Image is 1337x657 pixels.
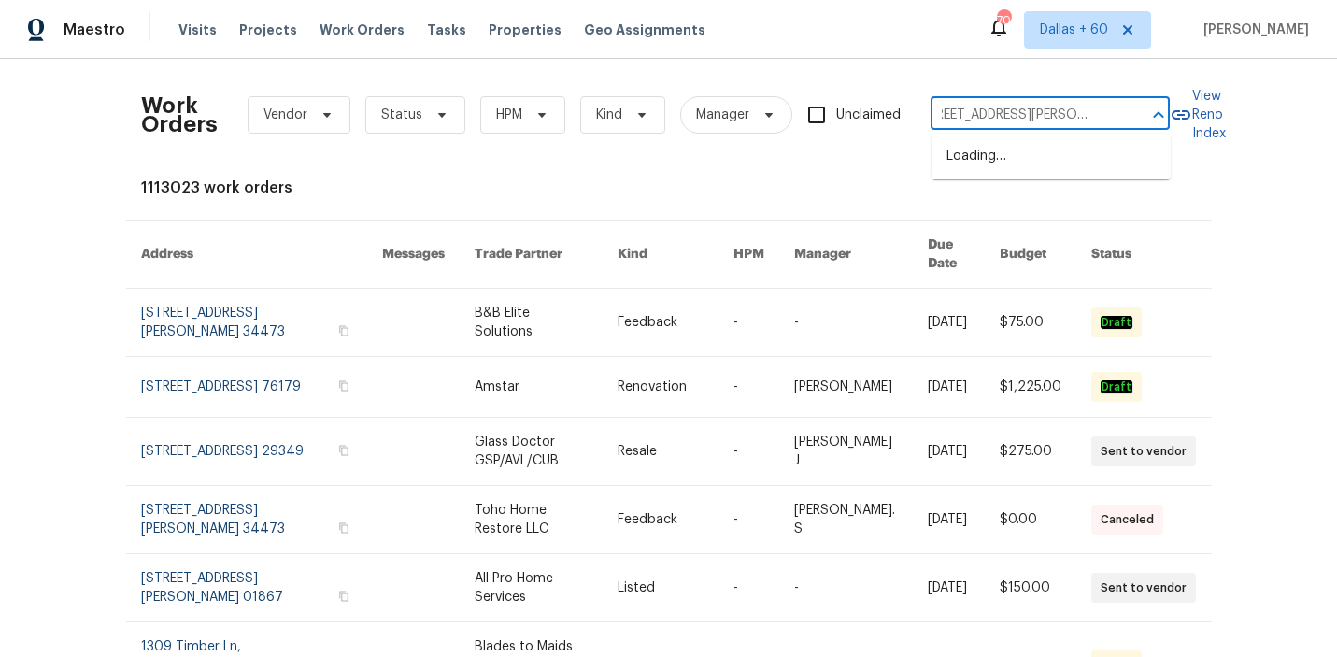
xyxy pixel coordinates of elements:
[460,554,603,622] td: All Pro Home Services
[603,289,718,357] td: Feedback
[718,221,779,289] th: HPM
[931,101,1117,130] input: Enter in an address
[603,221,718,289] th: Kind
[779,357,913,418] td: [PERSON_NAME]
[779,554,913,622] td: -
[718,357,779,418] td: -
[779,418,913,486] td: [PERSON_NAME] J
[1170,87,1226,143] a: View Reno Index
[1196,21,1309,39] span: [PERSON_NAME]
[718,418,779,486] td: -
[335,322,352,339] button: Copy Address
[489,21,562,39] span: Properties
[460,418,603,486] td: Glass Doctor GSP/AVL/CUB
[141,179,1197,197] div: 1113023 work orders
[932,134,1171,179] div: Loading…
[335,588,352,605] button: Copy Address
[335,442,352,459] button: Copy Address
[603,554,718,622] td: Listed
[64,21,125,39] span: Maestro
[596,106,622,124] span: Kind
[427,23,466,36] span: Tasks
[335,520,352,536] button: Copy Address
[779,289,913,357] td: -
[718,289,779,357] td: -
[239,21,297,39] span: Projects
[141,96,218,134] h2: Work Orders
[1076,221,1211,289] th: Status
[718,554,779,622] td: -
[779,221,913,289] th: Manager
[460,486,603,554] td: Toho Home Restore LLC
[178,21,217,39] span: Visits
[367,221,460,289] th: Messages
[1040,21,1108,39] span: Dallas + 60
[603,357,718,418] td: Renovation
[603,486,718,554] td: Feedback
[603,418,718,486] td: Resale
[779,486,913,554] td: [PERSON_NAME]. S
[335,378,352,394] button: Copy Address
[460,221,603,289] th: Trade Partner
[496,106,522,124] span: HPM
[1145,102,1172,128] button: Close
[718,486,779,554] td: -
[985,221,1076,289] th: Budget
[263,106,307,124] span: Vendor
[460,289,603,357] td: B&B Elite Solutions
[381,106,422,124] span: Status
[696,106,749,124] span: Manager
[460,357,603,418] td: Amstar
[126,221,367,289] th: Address
[836,106,901,125] span: Unclaimed
[913,221,986,289] th: Due Date
[997,11,1010,30] div: 705
[584,21,705,39] span: Geo Assignments
[320,21,405,39] span: Work Orders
